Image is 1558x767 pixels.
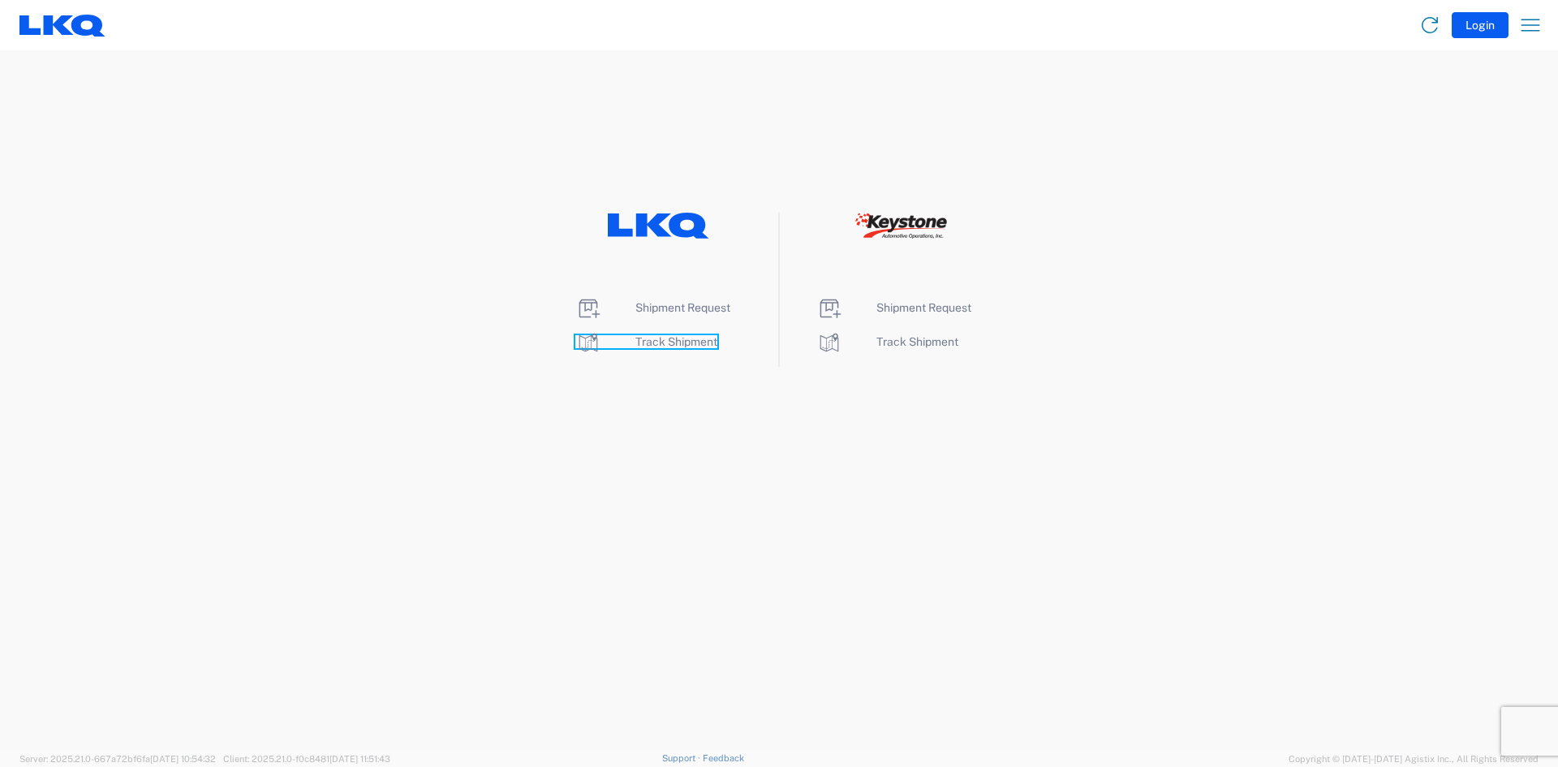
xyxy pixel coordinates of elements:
a: Support [662,753,703,763]
span: [DATE] 10:54:32 [150,754,216,764]
span: Copyright © [DATE]-[DATE] Agistix Inc., All Rights Reserved [1289,752,1539,766]
span: Server: 2025.21.0-667a72bf6fa [19,754,216,764]
a: Feedback [703,753,744,763]
span: Shipment Request [876,301,971,314]
button: Login [1452,12,1509,38]
a: Track Shipment [575,335,717,348]
span: Client: 2025.21.0-f0c8481 [223,754,390,764]
span: Track Shipment [635,335,717,348]
a: Track Shipment [816,335,958,348]
a: Shipment Request [816,301,971,314]
span: Shipment Request [635,301,730,314]
span: Track Shipment [876,335,958,348]
span: [DATE] 11:51:43 [329,754,390,764]
a: Shipment Request [575,301,730,314]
